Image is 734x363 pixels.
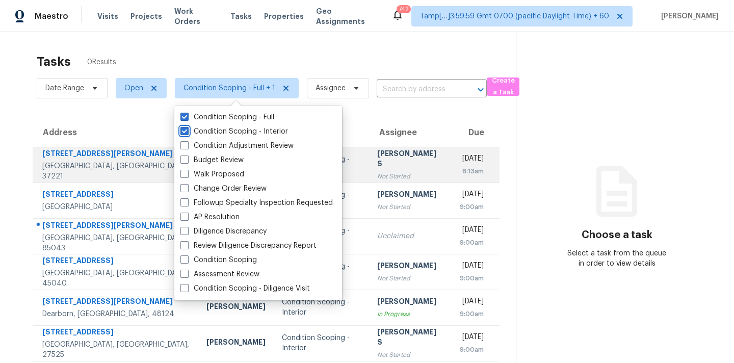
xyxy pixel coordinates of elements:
span: Visits [97,11,118,21]
div: 9:00am [458,238,484,248]
label: Diligence Discrepancy [180,226,267,237]
label: Condition Scoping - Interior [180,126,288,137]
div: [GEOGRAPHIC_DATA], [GEOGRAPHIC_DATA], 85043 [42,233,190,253]
span: Create a Task [492,75,514,98]
span: Tasks [230,13,252,20]
div: [STREET_ADDRESS] [42,255,190,268]
span: 0 Results [87,57,116,67]
div: 742 [399,4,409,14]
h3: Choose a task [582,230,652,240]
input: Search by address [377,82,458,97]
div: [GEOGRAPHIC_DATA], [GEOGRAPHIC_DATA], 37221 [42,161,190,181]
div: Not Started [377,202,441,212]
div: Dearborn, [GEOGRAPHIC_DATA], 48124 [42,309,190,319]
span: Geo Assignments [316,6,379,27]
div: 8:13am [458,166,484,176]
span: Projects [130,11,162,21]
div: [GEOGRAPHIC_DATA], [GEOGRAPHIC_DATA], 45040 [42,268,190,289]
label: Condition Scoping [180,255,257,265]
label: Change Order Review [180,184,267,194]
span: Open [124,83,143,93]
label: AP Resolution [180,212,240,222]
span: Assignee [316,83,346,93]
label: Condition Scoping - Full [180,112,274,122]
div: [PERSON_NAME] [377,261,441,273]
div: 9:00am [458,345,484,355]
th: Address [33,118,198,147]
span: Properties [264,11,304,21]
label: Walk Proposed [180,169,244,179]
div: Condition Scoping - Interior [282,333,361,353]
div: Condition Scoping - Interior [282,297,361,318]
div: Not Started [377,171,441,181]
div: [GEOGRAPHIC_DATA], [GEOGRAPHIC_DATA], 27525 [42,340,190,360]
th: Due [450,118,500,147]
span: Tamp[…]3:59:59 Gmt 0700 (pacific Daylight Time) + 60 [420,11,609,21]
label: Assessment Review [180,269,259,279]
div: Unclaimed [377,231,441,241]
button: Open [474,83,488,97]
th: Assignee [369,118,450,147]
div: [PERSON_NAME] S [377,327,441,350]
div: [DATE] [458,225,484,238]
div: [GEOGRAPHIC_DATA] [42,202,190,212]
span: Date Range [45,83,84,93]
div: [DATE] [458,296,484,309]
div: [STREET_ADDRESS][PERSON_NAME] [42,220,190,233]
div: Not Started [377,273,441,283]
div: [PERSON_NAME] S [377,148,441,171]
div: 9:00am [458,202,484,212]
span: Work Orders [174,6,218,27]
h2: Tasks [37,57,71,67]
div: [STREET_ADDRESS][PERSON_NAME] [42,296,190,309]
div: 9:00am [458,273,484,283]
div: Not Started [377,350,441,360]
div: [PERSON_NAME] [377,296,441,309]
div: [PERSON_NAME] [377,189,441,202]
label: Condition Adjustment Review [180,141,294,151]
span: Condition Scoping - Full + 1 [183,83,275,93]
label: Followup Specialty Inspection Requested [180,198,333,208]
label: Review Diligence Discrepancy Report [180,241,317,251]
label: Budget Review [180,155,244,165]
div: [DATE] [458,153,484,166]
div: [STREET_ADDRESS] [42,327,190,340]
div: [DATE] [458,332,484,345]
button: Create a Task [487,77,519,96]
label: Condition Scoping - Diligence Visit [180,283,310,294]
div: Select a task from the queue in order to view details [567,248,668,269]
div: [PERSON_NAME] [206,301,266,314]
div: 9:00am [458,309,484,319]
div: [DATE] [458,189,484,202]
div: In Progress [377,309,441,319]
div: [PERSON_NAME] [206,337,266,350]
div: [STREET_ADDRESS] [42,189,190,202]
div: [DATE] [458,261,484,273]
div: [STREET_ADDRESS][PERSON_NAME] [42,148,190,161]
span: Maestro [35,11,68,21]
span: [PERSON_NAME] [657,11,719,21]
